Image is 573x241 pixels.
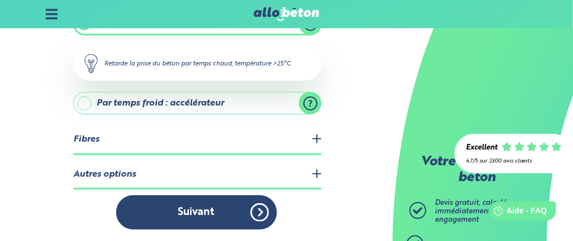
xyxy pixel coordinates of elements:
[73,161,321,190] legend: Autres options
[73,47,321,81] div: Retarde la prise du béton par temps chaud, température >25°C
[466,144,497,152] div: Excellent
[73,92,321,115] label: Par temps froid : accélérateur
[473,197,561,229] iframe: Help widget launcher
[116,195,277,230] button: Suivant
[254,7,319,21] img: allobéton
[435,199,517,223] span: Devis gratuit, calculé immédiatement et sans engagement
[466,158,562,164] div: 4.7/5 sur 2300 avis clients
[73,126,321,155] legend: Fibres
[412,155,542,186] p: Votre livraison de béton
